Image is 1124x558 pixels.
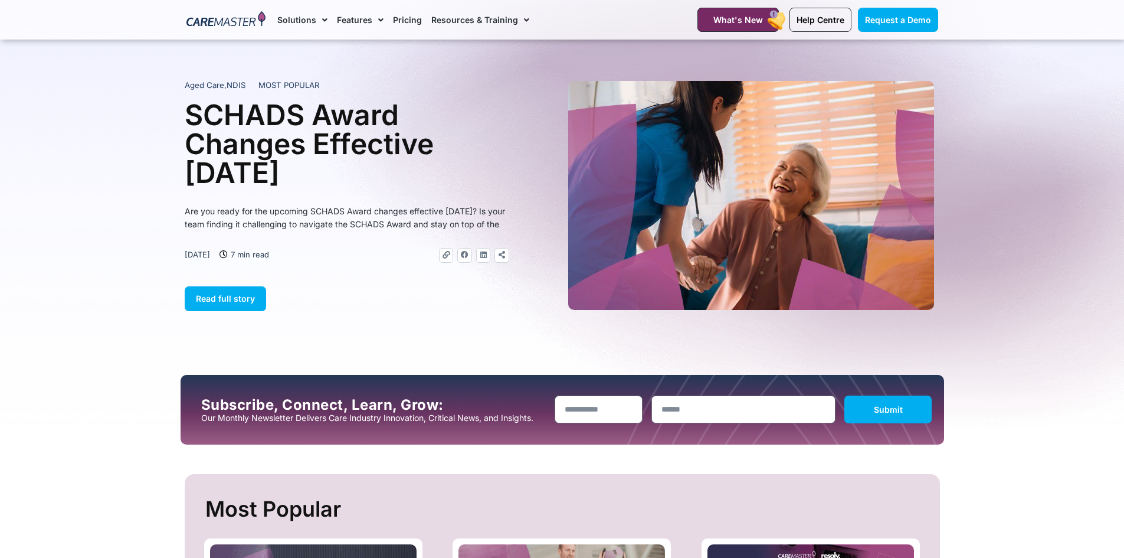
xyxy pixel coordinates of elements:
[185,286,266,311] a: Read full story
[201,413,546,423] p: Our Monthly Newsletter Delivers Care Industry Innovation, Critical News, and Insights.
[858,8,938,32] a: Request a Demo
[205,492,922,527] h2: Most Popular
[185,250,210,259] time: [DATE]
[228,248,269,261] span: 7 min read
[789,8,851,32] a: Help Centre
[797,15,844,25] span: Help Centre
[865,15,931,25] span: Request a Demo
[844,396,932,423] button: Submit
[185,80,224,90] span: Aged Care
[185,80,245,90] span: ,
[713,15,763,25] span: What's New
[874,404,903,415] span: Submit
[185,205,509,231] p: Are you ready for the upcoming SCHADS Award changes effective [DATE]? Is your team finding it cha...
[196,293,255,304] span: Read full story
[568,81,934,310] img: A heartwarming moment where a support worker in a blue uniform, with a stethoscope draped over he...
[201,397,546,413] h2: Subscribe, Connect, Learn, Grow:
[185,100,509,187] h1: SCHADS Award Changes Effective [DATE]
[258,80,320,92] span: MOST POPULAR
[186,11,266,29] img: CareMaster Logo
[227,80,245,90] span: NDIS
[697,8,779,32] a: What's New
